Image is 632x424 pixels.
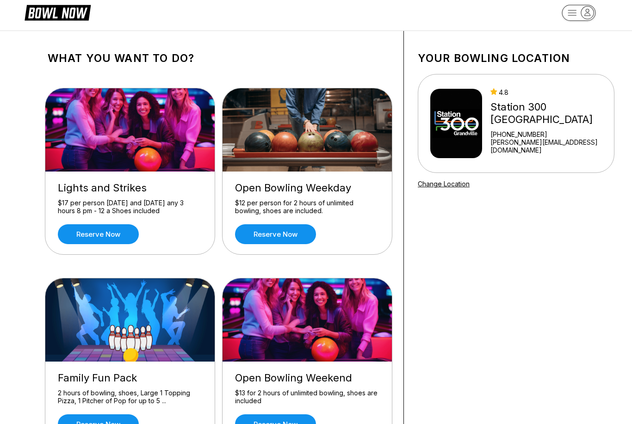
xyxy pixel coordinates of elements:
h1: Your bowling location [418,52,614,65]
div: $13 for 2 hours of unlimited bowling, shoes are included [235,389,379,405]
div: Open Bowling Weekend [235,372,379,384]
img: Open Bowling Weekend [223,278,393,362]
div: $12 per person for 2 hours of unlimited bowling, shoes are included. [235,199,379,215]
div: $17 per person [DATE] and [DATE] any 3 hours 8 pm - 12 a Shoes included [58,199,202,215]
div: 4.8 [490,88,610,96]
a: Reserve now [58,224,139,244]
a: Reserve now [235,224,316,244]
a: [PERSON_NAME][EMAIL_ADDRESS][DOMAIN_NAME] [490,138,610,154]
div: 2 hours of bowling, shoes, Large 1 Topping Pizza, 1 Pitcher of Pop for up to 5 ... [58,389,202,405]
img: Lights and Strikes [45,88,216,172]
img: Open Bowling Weekday [223,88,393,172]
img: Station 300 Grandville [430,89,482,158]
div: Station 300 [GEOGRAPHIC_DATA] [490,101,610,126]
h1: What you want to do? [48,52,390,65]
div: Open Bowling Weekday [235,182,379,194]
img: Family Fun Pack [45,278,216,362]
a: Change Location [418,180,470,188]
div: Lights and Strikes [58,182,202,194]
div: Family Fun Pack [58,372,202,384]
div: [PHONE_NUMBER] [490,130,610,138]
